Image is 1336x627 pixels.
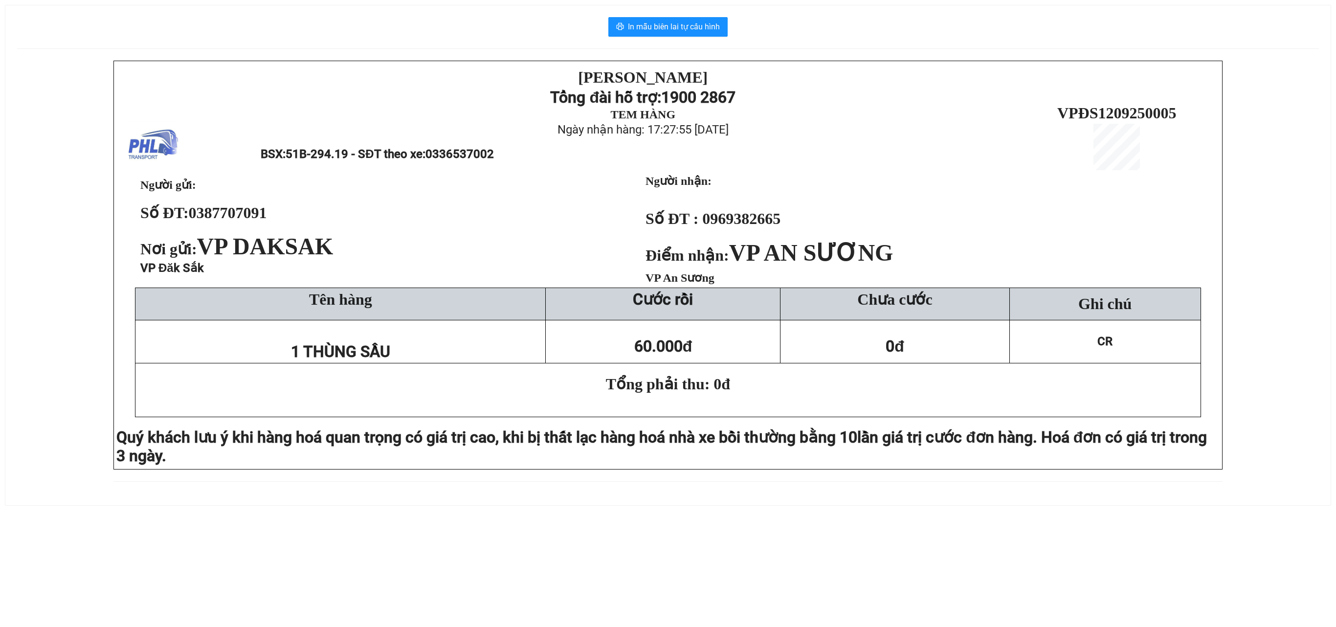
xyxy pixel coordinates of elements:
span: Quý khách lưu ý khi hàng hoá quan trọng có giá trị cao, khi bị thất lạc hàng hoá nhà xe bồi thườn... [116,428,857,447]
strong: Cước rồi [633,290,693,309]
span: 0387707091 [189,204,267,222]
span: Nơi gửi: [140,240,337,258]
strong: [PERSON_NAME] [578,68,708,86]
span: VP Đăk Sắk [140,261,204,275]
span: Ghi chú [1078,295,1132,313]
strong: Điểm nhận: [646,246,893,264]
span: 60.000đ [634,337,692,356]
span: VP DAKSAK [197,233,334,259]
span: Ngày nhận hàng: 17:27:55 [DATE] [557,123,729,136]
span: Tên hàng [309,291,372,308]
strong: 1900 2867 [44,46,118,65]
strong: TEM HÀNG [610,108,675,121]
strong: [PERSON_NAME] [4,8,134,25]
span: Tổng phải thu: 0đ [606,375,730,393]
strong: TEM HÀNG [37,66,102,79]
span: 0đ [886,337,904,356]
span: 0336537002 [425,147,494,161]
span: BSX: [261,147,493,161]
span: CR [1097,335,1113,348]
span: In mẫu biên lai tự cấu hình [628,21,720,33]
span: Người gửi: [140,179,196,191]
strong: Tổng đài hỗ trợ: [550,88,661,107]
span: 1 THÙNG SẦU [291,342,390,361]
button: printerIn mẫu biên lai tự cấu hình [608,17,728,37]
img: logo [129,121,178,170]
span: VP An Sương [646,271,714,284]
span: lần giá trị cước đơn hàng. Hoá đơn có giá trị trong 3 ngày. [116,428,1207,465]
span: 51B-294.19 - SĐT theo xe: [286,147,493,161]
span: Chưa cước [857,291,932,308]
strong: 1900 2867 [661,88,735,107]
strong: Số ĐT : [646,210,698,227]
span: printer [616,22,624,32]
strong: Người nhận: [646,175,712,187]
span: VP AN SƯƠNG [729,240,893,266]
strong: Tổng đài hỗ trợ: [20,27,110,65]
span: 0969382665 [702,210,780,227]
strong: Số ĐT: [140,204,267,222]
span: VPĐS1209250005 [1057,104,1177,122]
